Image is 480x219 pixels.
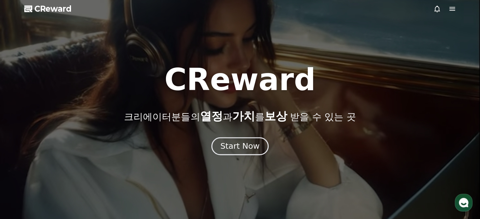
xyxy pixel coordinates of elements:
a: 대화 [42,167,81,182]
a: 홈 [2,167,42,182]
span: 홈 [20,176,24,181]
a: Start Now [213,144,267,150]
span: CReward [34,4,72,14]
p: 크리에이터분들의 과 를 받을 수 있는 곳 [124,110,356,123]
span: 가치 [232,110,255,123]
button: Start Now [211,137,269,155]
a: CReward [24,4,72,14]
h1: CReward [164,65,316,95]
span: 보상 [264,110,287,123]
a: 설정 [81,167,121,182]
div: Start Now [220,141,259,152]
span: 설정 [98,176,105,181]
span: 열정 [200,110,222,123]
span: 대화 [58,176,65,182]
